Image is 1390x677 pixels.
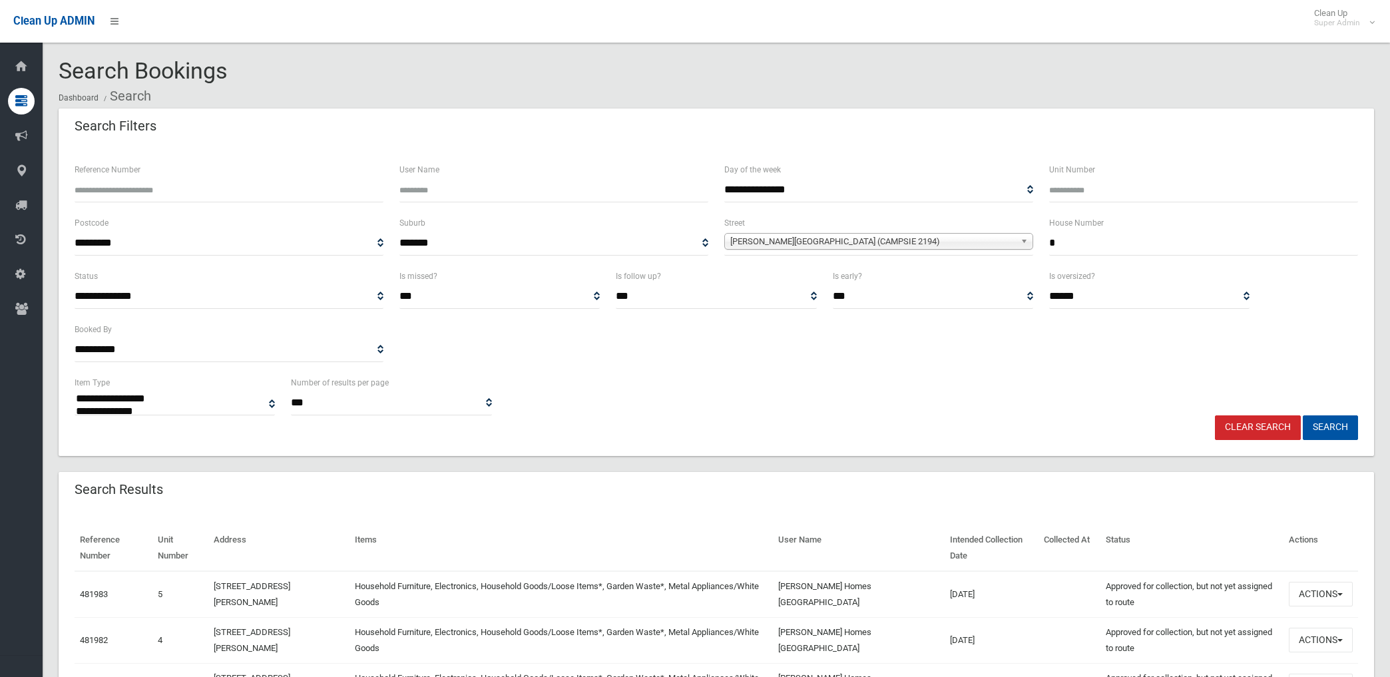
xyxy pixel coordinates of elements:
[724,162,781,177] label: Day of the week
[1100,525,1283,571] th: Status
[59,113,172,139] header: Search Filters
[101,84,151,109] li: Search
[349,525,773,571] th: Items
[773,571,945,618] td: [PERSON_NAME] Homes [GEOGRAPHIC_DATA]
[1289,582,1353,606] button: Actions
[1049,162,1095,177] label: Unit Number
[208,525,349,571] th: Address
[59,477,179,503] header: Search Results
[1283,525,1358,571] th: Actions
[152,525,208,571] th: Unit Number
[1314,18,1360,28] small: Super Admin
[59,93,99,103] a: Dashboard
[945,525,1039,571] th: Intended Collection Date
[399,216,425,230] label: Suburb
[773,617,945,663] td: [PERSON_NAME] Homes [GEOGRAPHIC_DATA]
[399,162,439,177] label: User Name
[833,269,862,284] label: Is early?
[152,617,208,663] td: 4
[1100,617,1283,663] td: Approved for collection, but not yet assigned to route
[1303,415,1358,440] button: Search
[291,375,389,390] label: Number of results per page
[945,617,1039,663] td: [DATE]
[75,375,110,390] label: Item Type
[59,57,228,84] span: Search Bookings
[75,162,140,177] label: Reference Number
[349,617,773,663] td: Household Furniture, Electronics, Household Goods/Loose Items*, Garden Waste*, Metal Appliances/W...
[75,269,98,284] label: Status
[1100,571,1283,618] td: Approved for collection, but not yet assigned to route
[1289,628,1353,652] button: Actions
[75,216,109,230] label: Postcode
[399,269,437,284] label: Is missed?
[1215,415,1301,440] a: Clear Search
[349,571,773,618] td: Household Furniture, Electronics, Household Goods/Loose Items*, Garden Waste*, Metal Appliances/W...
[214,627,290,653] a: [STREET_ADDRESS][PERSON_NAME]
[152,571,208,618] td: 5
[80,635,108,645] a: 481982
[13,15,95,27] span: Clean Up ADMIN
[1039,525,1100,571] th: Collected At
[773,525,945,571] th: User Name
[75,322,112,337] label: Booked By
[1049,216,1104,230] label: House Number
[214,581,290,607] a: [STREET_ADDRESS][PERSON_NAME]
[80,589,108,599] a: 481983
[1307,8,1373,28] span: Clean Up
[724,216,745,230] label: Street
[730,234,1015,250] span: [PERSON_NAME][GEOGRAPHIC_DATA] (CAMPSIE 2194)
[945,571,1039,618] td: [DATE]
[1049,269,1095,284] label: Is oversized?
[616,269,661,284] label: Is follow up?
[75,525,152,571] th: Reference Number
